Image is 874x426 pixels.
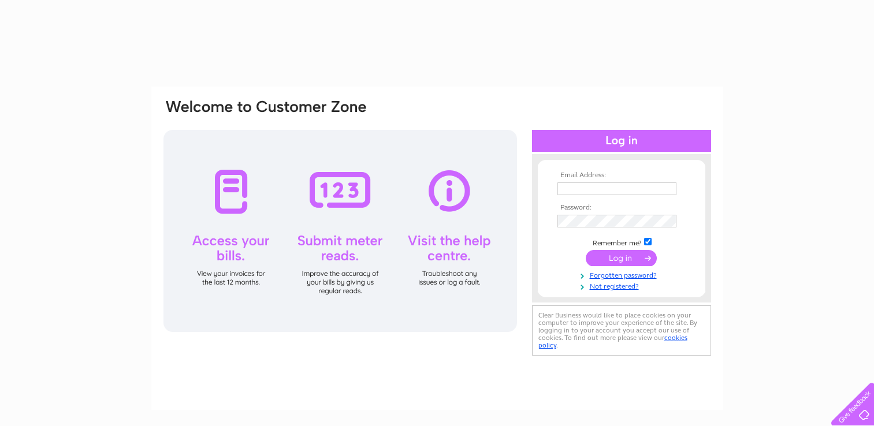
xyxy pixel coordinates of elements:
td: Remember me? [555,236,689,248]
a: Forgotten password? [557,269,689,280]
a: cookies policy [538,334,687,349]
th: Password: [555,204,689,212]
a: Not registered? [557,280,689,291]
div: Clear Business would like to place cookies on your computer to improve your experience of the sit... [532,305,711,356]
input: Submit [586,250,657,266]
th: Email Address: [555,171,689,180]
